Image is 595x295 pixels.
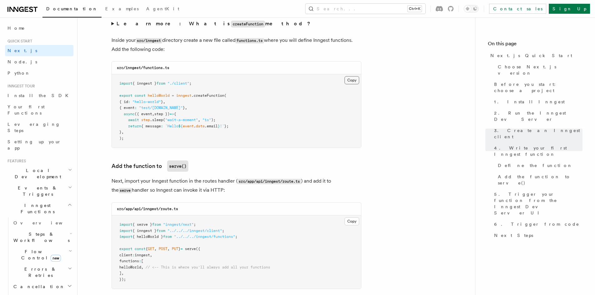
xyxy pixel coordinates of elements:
span: PUT [172,247,178,251]
button: Copy [345,76,359,84]
a: 4. Write your first Inngest function [492,142,583,160]
span: ( [224,93,226,98]
span: Define the function [498,162,573,169]
span: .sleep [150,118,163,122]
a: Sign Up [549,4,590,14]
span: from [163,234,172,239]
code: functions.ts [236,38,264,43]
span: helloWorld [148,93,170,98]
span: : [135,106,137,110]
code: src/app/api/inngest/route.ts [238,179,301,184]
a: Your first Functions [5,101,73,119]
span: => [170,112,174,116]
span: { serve } [132,222,152,227]
span: AgentKit [146,6,179,11]
span: 1. Install Inngest [494,99,565,105]
span: Local Development [5,167,68,180]
a: 1. Install Inngest [492,96,583,107]
span: GET [148,247,154,251]
span: .createFunction [191,93,224,98]
span: = [172,93,174,98]
code: serve() [167,160,188,172]
a: Add the function toserve() [112,160,188,172]
span: : [139,259,141,263]
span: { id [119,100,128,104]
span: } [178,247,181,251]
span: Node.js [7,59,37,64]
a: Home [5,22,73,34]
span: 3. Create an Inngest client [494,127,583,140]
span: ; [194,222,196,227]
span: Install the SDK [7,93,72,98]
span: , [163,100,165,104]
button: Copy [345,217,359,225]
span: ] [119,271,121,275]
span: step }) [154,112,170,116]
span: Quick start [5,39,32,44]
button: Search...Ctrl+K [305,4,425,14]
span: !` [220,124,224,128]
span: } [183,106,185,110]
span: , [141,265,143,269]
span: { [146,247,148,251]
span: Python [7,71,30,76]
span: Home [7,25,25,31]
span: async [124,112,135,116]
span: data [196,124,205,128]
a: Examples [102,2,142,17]
a: 2. Run the Inngest Dev Server [492,107,583,125]
span: ; [222,229,224,233]
span: `Hello [165,124,178,128]
button: Flow Controlnew [11,246,73,263]
a: 6. Trigger from code [492,219,583,230]
span: , [152,112,154,116]
span: inngest [176,93,191,98]
a: 3. Create an Inngest client [492,125,583,142]
span: , [198,118,200,122]
a: Node.js [5,56,73,67]
span: "./client" [167,81,189,86]
span: Inngest Functions [5,202,67,215]
code: src/inngest/functions.ts [117,66,169,70]
a: Add the function to serve() [495,171,583,189]
span: ; [235,234,237,239]
span: serve [185,247,196,251]
span: const [135,93,146,98]
span: Next.js [7,48,37,53]
span: export [119,247,132,251]
span: "inngest/next" [163,222,194,227]
span: import [119,234,132,239]
a: Next Steps [492,230,583,241]
span: Choose Next.js version [498,64,583,76]
span: const [135,247,146,251]
span: Next.js Quick Start [490,52,572,59]
span: { [174,112,176,116]
span: , [185,106,187,110]
a: Define the function [495,160,583,171]
span: { event [119,106,135,110]
span: helloWorld [119,265,141,269]
span: } [218,124,220,128]
span: { message [141,124,161,128]
kbd: Ctrl+K [408,6,422,12]
a: Overview [11,217,73,229]
span: from [156,81,165,86]
span: from [156,229,165,233]
span: { inngest } [132,229,156,233]
span: : [161,124,163,128]
span: ({ [196,247,200,251]
button: Steps & Workflows [11,229,73,246]
a: Next.js Quick Start [488,50,583,61]
a: Python [5,67,73,79]
span: , [154,247,156,251]
span: Events & Triggers [5,185,68,197]
span: import [119,81,132,86]
span: ${ [178,124,183,128]
span: Flow Control [11,248,69,261]
span: "hello-world" [132,100,161,104]
button: Local Development [5,165,73,182]
span: ); [211,118,216,122]
span: new [51,255,61,262]
span: Leveraging Steps [7,122,60,133]
span: Setting up your app [7,139,61,150]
